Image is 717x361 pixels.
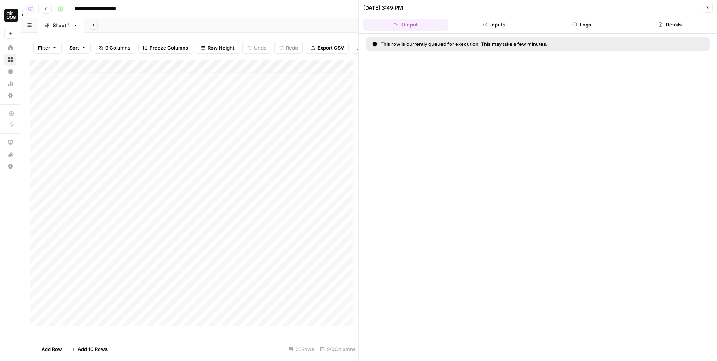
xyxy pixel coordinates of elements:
a: Browse [4,54,16,66]
button: Add Row [30,343,66,355]
button: Sort [65,42,91,54]
a: Your Data [4,66,16,78]
span: Redo [286,44,298,51]
span: Sort [69,44,79,51]
a: Sheet 1 [38,18,84,33]
span: Export CSV [317,44,344,51]
button: Add 10 Rows [66,343,112,355]
span: Add 10 Rows [78,345,108,353]
button: Inputs [451,19,537,31]
div: 9/9 Columns [317,343,358,355]
button: Row Height [196,42,239,54]
div: Sheet 1 [53,22,70,29]
span: Undo [254,44,267,51]
div: [DATE] 3:49 PM [363,4,403,12]
a: Home [4,42,16,54]
span: Row Height [208,44,235,51]
span: Filter [38,44,50,51]
a: Settings [4,90,16,101]
span: Add Row [41,345,62,353]
button: Logs [540,19,625,31]
button: Freeze Columns [138,42,193,54]
button: Undo [242,42,271,54]
a: Usage [4,78,16,90]
button: Output [363,19,448,31]
div: What's new? [5,149,16,160]
button: What's new? [4,148,16,160]
span: 9 Columns [105,44,130,51]
div: This row is currently queued for execution. This may take a few minutes. [372,40,626,48]
span: Freeze Columns [150,44,188,51]
a: AirOps Academy [4,136,16,148]
div: 20 Rows [286,343,317,355]
button: Export CSV [306,42,349,54]
button: Redo [274,42,303,54]
button: Filter [33,42,62,54]
img: AirOps Administrative Logo [4,9,18,22]
button: 9 Columns [94,42,135,54]
button: Help + Support [4,160,16,172]
button: Details [627,19,713,31]
button: Workspace: AirOps Administrative [4,6,16,25]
